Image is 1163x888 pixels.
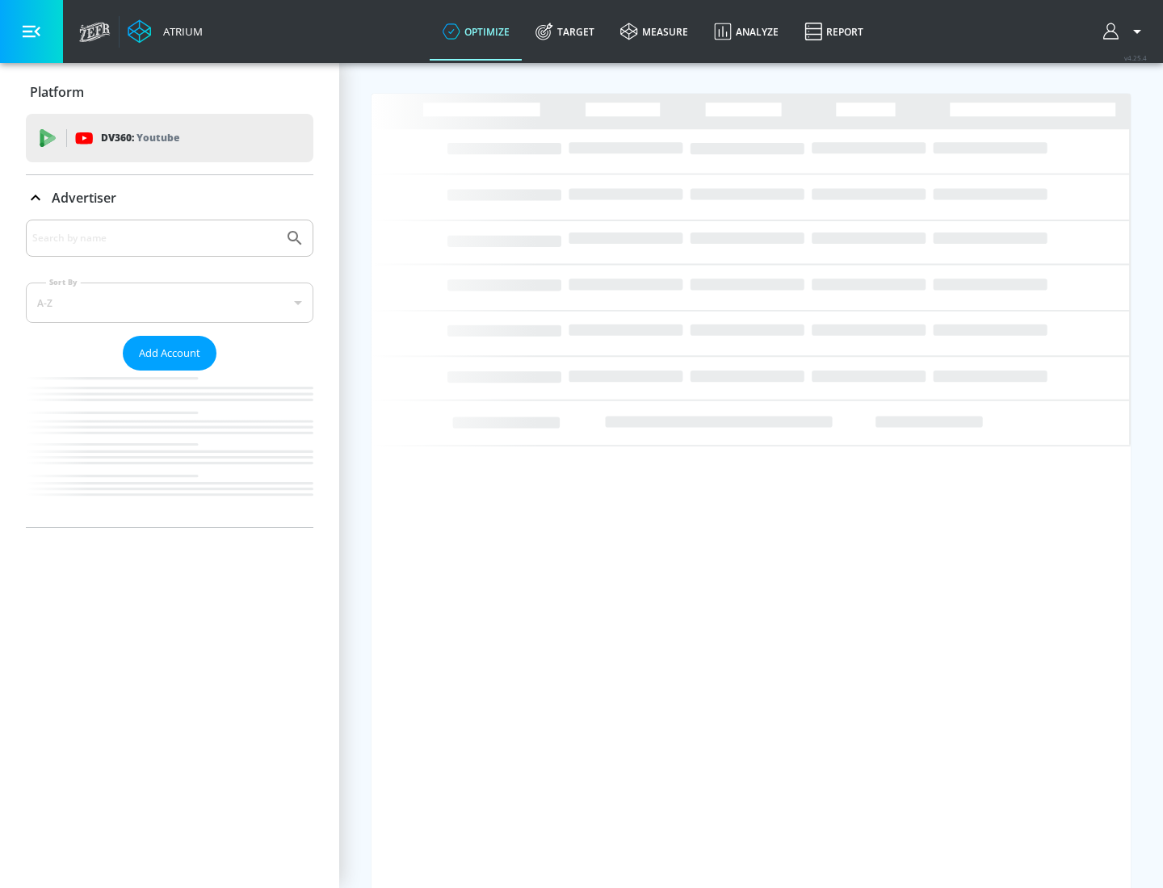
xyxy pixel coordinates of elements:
a: optimize [430,2,523,61]
span: v 4.25.4 [1124,53,1147,62]
label: Sort By [46,277,81,287]
div: Platform [26,69,313,115]
div: Atrium [157,24,203,39]
p: Advertiser [52,189,116,207]
input: Search by name [32,228,277,249]
a: Target [523,2,607,61]
div: DV360: Youtube [26,114,313,162]
div: Advertiser [26,175,313,220]
div: Advertiser [26,220,313,527]
p: Youtube [136,129,179,146]
nav: list of Advertiser [26,371,313,527]
a: measure [607,2,701,61]
p: Platform [30,83,84,101]
a: Analyze [701,2,791,61]
button: Add Account [123,336,216,371]
p: DV360: [101,129,179,147]
a: Report [791,2,876,61]
a: Atrium [128,19,203,44]
div: A-Z [26,283,313,323]
span: Add Account [139,344,200,362]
